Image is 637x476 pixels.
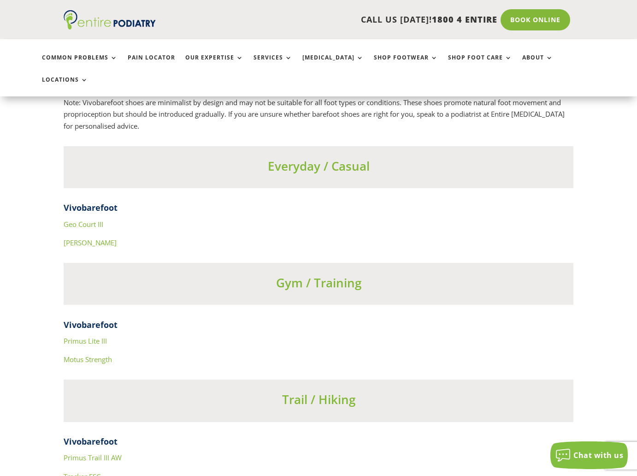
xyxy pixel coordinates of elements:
a: Shop Foot Care [448,54,512,74]
h4: Vivobarefoot [64,319,573,335]
p: CALL US [DATE]! [180,14,497,26]
a: Entire Podiatry [64,22,156,31]
h4: Vivobarefoot [64,202,573,218]
h3: Gym / Training [64,274,573,296]
a: Common Problems [42,54,118,74]
p: Note: Vivobarefoot shoes are minimalist by design and may not be suitable for all foot types or c... [64,97,573,132]
a: Book Online [501,9,570,30]
a: Our Expertise [185,54,243,74]
h3: Trail / Hiking [64,391,573,412]
a: Geo Court III [64,220,103,229]
a: [PERSON_NAME] [64,238,117,247]
img: logo (1) [64,10,156,30]
a: Services [254,54,292,74]
a: Locations [42,77,88,96]
a: Primus Trail III AW [64,453,122,462]
a: Shop Footwear [374,54,438,74]
a: [MEDICAL_DATA] [302,54,364,74]
h3: Everyday / Casual [64,158,573,179]
span: Chat with us [573,450,623,460]
button: Chat with us [550,441,628,469]
a: Primus Lite III [64,336,107,345]
a: About [522,54,553,74]
a: Pain Locator [128,54,175,74]
span: 1800 4 ENTIRE [432,14,497,25]
h4: Vivobarefoot [64,436,573,452]
a: Motus Strength [64,355,112,364]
